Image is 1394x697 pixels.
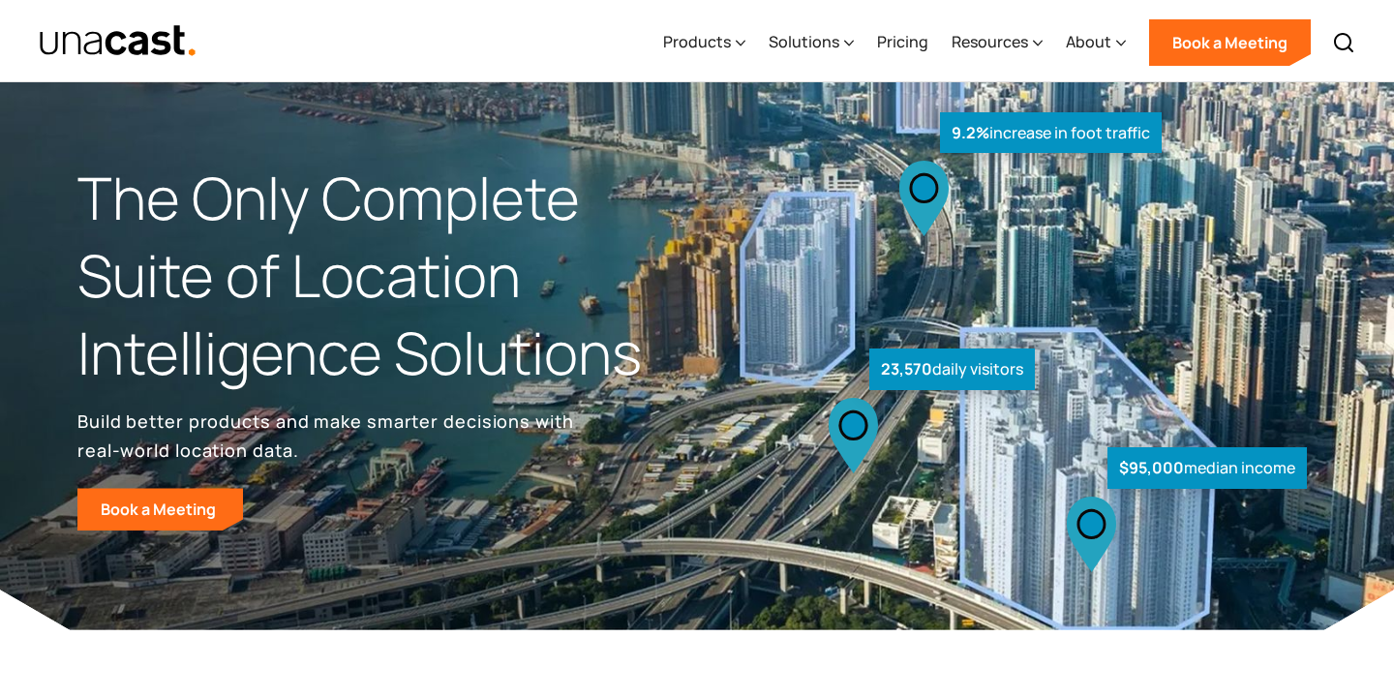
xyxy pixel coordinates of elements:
[877,3,928,82] a: Pricing
[769,30,839,53] div: Solutions
[663,30,731,53] div: Products
[1107,447,1307,489] div: median income
[769,3,854,82] div: Solutions
[869,348,1035,390] div: daily visitors
[1332,31,1355,54] img: Search icon
[1149,19,1311,66] a: Book a Meeting
[77,407,581,465] p: Build better products and make smarter decisions with real-world location data.
[940,112,1162,154] div: increase in foot traffic
[39,24,197,58] img: Unacast text logo
[77,160,697,391] h1: The Only Complete Suite of Location Intelligence Solutions
[1119,457,1184,478] strong: $95,000
[952,30,1028,53] div: Resources
[952,122,989,143] strong: 9.2%
[663,3,745,82] div: Products
[1066,3,1126,82] div: About
[1066,30,1111,53] div: About
[77,488,243,530] a: Book a Meeting
[39,24,197,58] a: home
[881,358,932,379] strong: 23,570
[952,3,1043,82] div: Resources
